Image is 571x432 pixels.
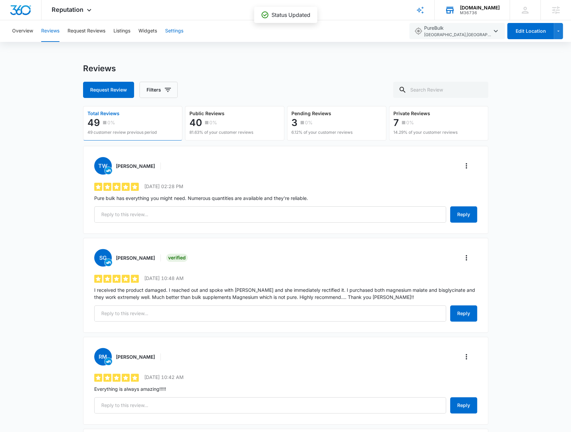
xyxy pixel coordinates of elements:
p: Pure bulk has everything you might need. Numerous quantities are available and they’re reliable. [94,195,477,202]
p: 3 [291,117,297,128]
span: TW [94,157,112,175]
p: 49 customer review previous period [87,129,157,135]
p: [DATE] 02:28 PM [144,183,183,190]
button: Reply [450,206,477,223]
div: account name [460,5,500,10]
button: Reply [450,305,477,322]
span: [GEOGRAPHIC_DATA] , [GEOGRAPHIC_DATA] , OR [424,32,492,38]
button: Overview [12,20,33,42]
button: Widgets [138,20,157,42]
button: Request Reviews [68,20,105,42]
button: Request Review [83,82,134,98]
p: Status Updated [271,11,310,19]
img: product-trl.v2.svg [105,358,112,365]
input: Reply to this review... [94,206,446,223]
p: [DATE] 10:48 AM [144,275,184,282]
button: Reply [450,397,477,413]
div: Verified [166,254,188,262]
h3: [PERSON_NAME] [116,162,155,170]
button: PureBulk[GEOGRAPHIC_DATA],[GEOGRAPHIC_DATA],OR [409,23,505,39]
button: More [461,160,472,171]
div: account id [460,10,500,15]
button: Edit Location [507,23,554,39]
button: More [461,252,472,263]
p: Pending Reviews [291,111,353,116]
p: 40 [189,117,202,128]
span: PureBulk [424,24,492,38]
button: Reviews [41,20,59,42]
p: 0% [209,120,217,125]
p: 6.12% of your customer reviews [291,129,353,135]
p: Everything is always amazing!!!!! [94,385,477,392]
input: Reply to this review... [94,397,446,413]
button: Listings [113,20,130,42]
span: SG [94,249,112,266]
input: Reply to this review... [94,305,446,322]
span: Reputation [52,6,83,13]
img: product-trl.v2.svg [105,167,112,174]
img: product-trl.v2.svg [105,259,112,266]
p: 0% [107,120,115,125]
input: Search Review [393,82,488,98]
p: Private Reviews [393,111,458,116]
button: Filters [139,82,178,98]
p: 49 [87,117,100,128]
p: I received the product damaged. I reached out and spoke with [PERSON_NAME] and she immediately re... [94,286,477,301]
p: 0% [305,120,313,125]
h3: [PERSON_NAME] [116,254,155,261]
p: Public Reviews [189,111,253,116]
h1: Reviews [83,63,116,74]
p: 7 [393,117,399,128]
h3: [PERSON_NAME] [116,353,155,360]
button: More [461,351,472,362]
span: RM [94,348,112,365]
p: Total Reviews [87,111,157,116]
button: Settings [165,20,183,42]
p: [DATE] 10:42 AM [144,374,184,381]
p: 0% [406,120,414,125]
p: 81.63% of your customer reviews [189,129,253,135]
p: 14.29% of your customer reviews [393,129,458,135]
